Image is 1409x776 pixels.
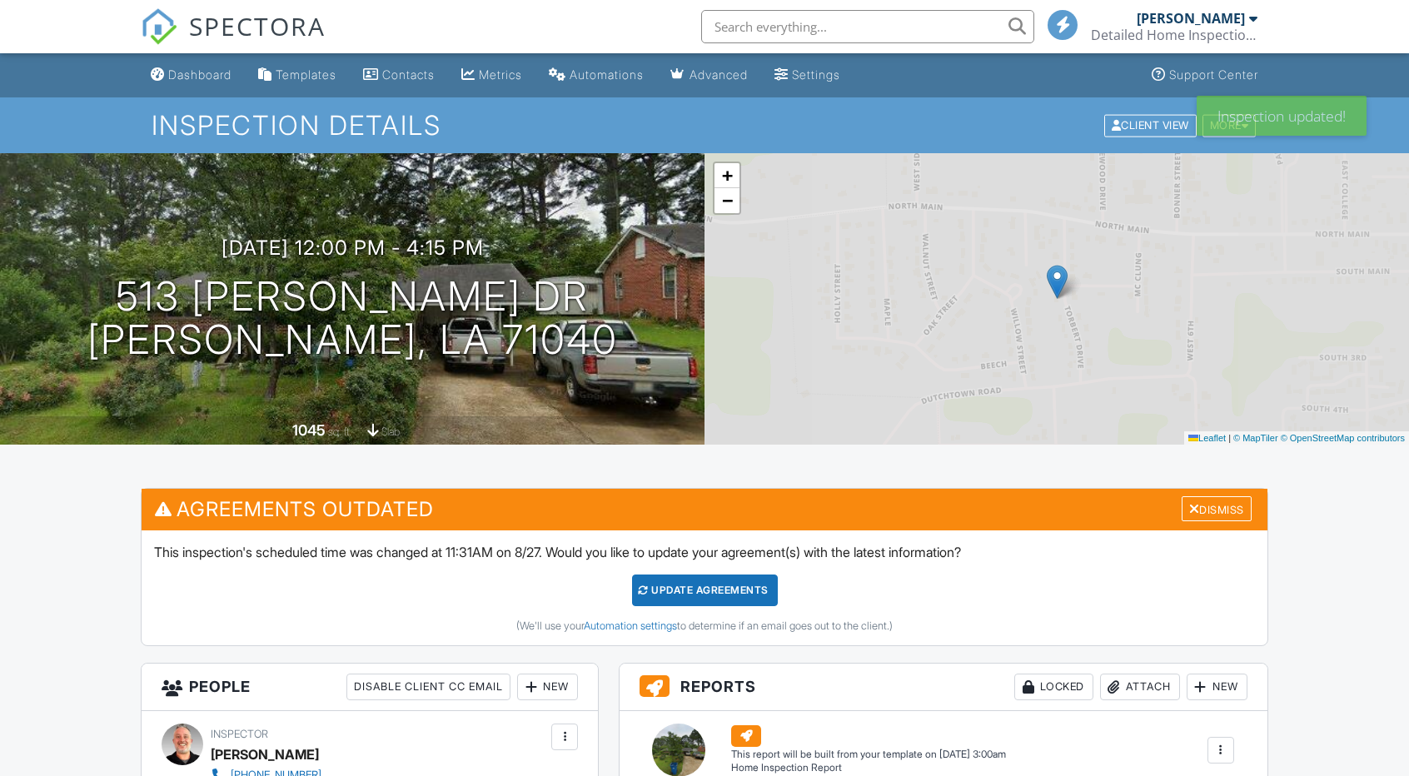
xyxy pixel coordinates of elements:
[1091,27,1257,43] div: Detailed Home Inspections, LLC
[1187,674,1247,700] div: New
[690,67,748,82] div: Advanced
[722,190,733,211] span: −
[1202,114,1257,137] div: More
[189,8,326,43] span: SPECTORA
[714,163,739,188] a: Zoom in
[1182,496,1252,522] div: Dismiss
[714,188,739,213] a: Zoom out
[701,10,1034,43] input: Search everything...
[346,674,510,700] div: Disable Client CC Email
[620,664,1267,711] h3: Reports
[792,67,840,82] div: Settings
[1233,433,1278,443] a: © MapTiler
[1047,265,1068,299] img: Marker
[356,60,441,91] a: Contacts
[381,425,400,438] span: slab
[479,67,522,82] div: Metrics
[1014,674,1093,700] div: Locked
[152,111,1257,140] h1: Inspection Details
[276,67,336,82] div: Templates
[382,67,435,82] div: Contacts
[1228,433,1231,443] span: |
[1104,114,1197,137] div: Client View
[154,619,1255,633] div: (We'll use your to determine if an email goes out to the client.)
[141,8,177,45] img: The Best Home Inspection Software - Spectora
[768,60,847,91] a: Settings
[1281,433,1405,443] a: © OpenStreetMap contributors
[455,60,529,91] a: Metrics
[731,748,1006,761] div: This report will be built from your template on [DATE] 3:00am
[1197,96,1367,136] div: Inspection updated!
[144,60,238,91] a: Dashboard
[570,67,644,82] div: Automations
[517,674,578,700] div: New
[141,22,326,57] a: SPECTORA
[1137,10,1245,27] div: [PERSON_NAME]
[292,421,326,439] div: 1045
[731,761,1006,775] div: Home Inspection Report
[584,619,677,632] a: Automation settings
[664,60,754,91] a: Advanced
[1145,60,1265,91] a: Support Center
[211,742,319,767] div: [PERSON_NAME]
[142,530,1267,645] div: This inspection's scheduled time was changed at 11:31AM on 8/27. Would you like to update your ag...
[1188,433,1226,443] a: Leaflet
[632,575,778,606] div: Update Agreements
[1169,67,1258,82] div: Support Center
[222,236,484,259] h3: [DATE] 12:00 pm - 4:15 pm
[251,60,343,91] a: Templates
[142,664,598,711] h3: People
[722,165,733,186] span: +
[542,60,650,91] a: Automations (Basic)
[142,489,1267,530] h3: Agreements Outdated
[1100,674,1180,700] div: Attach
[211,728,268,740] span: Inspector
[168,67,232,82] div: Dashboard
[87,275,618,363] h1: 513 [PERSON_NAME] Dr [PERSON_NAME], LA 71040
[328,425,351,438] span: sq. ft.
[1103,118,1201,131] a: Client View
